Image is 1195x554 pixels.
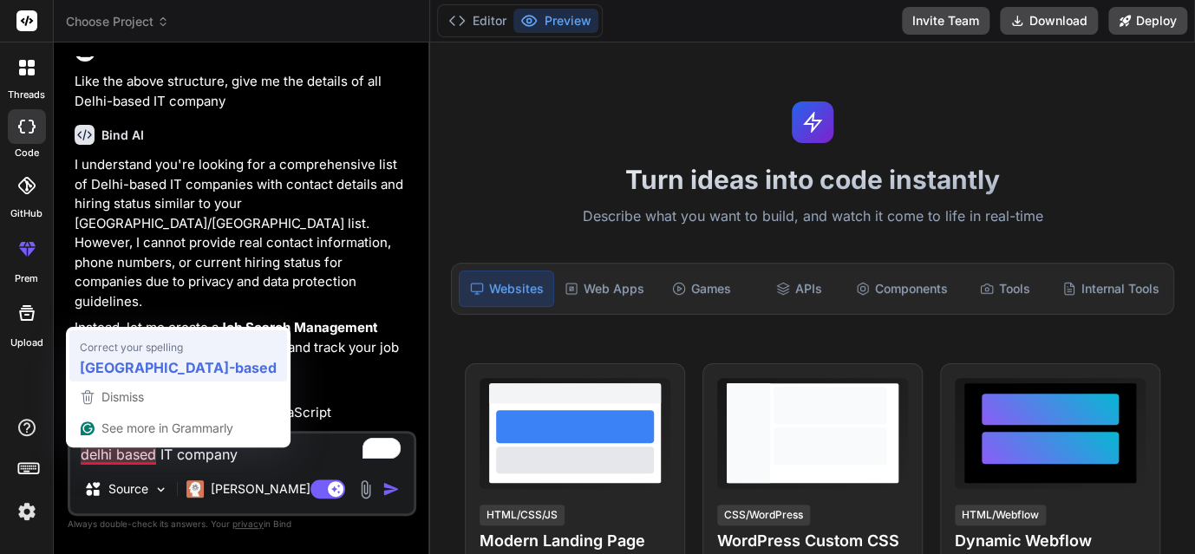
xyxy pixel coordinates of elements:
[752,270,846,307] div: APIs
[1108,7,1187,35] button: Deploy
[10,206,42,221] label: GitHub
[15,146,39,160] label: code
[955,505,1046,525] div: HTML/Webflow
[1055,270,1166,307] div: Internal Tools
[1000,7,1098,35] button: Download
[108,480,148,498] p: Source
[717,505,810,525] div: CSS/WordPress
[513,9,598,33] button: Preview
[480,505,565,525] div: HTML/CSS/JS
[849,270,955,307] div: Components
[10,336,43,350] label: Upload
[8,88,45,102] label: threads
[441,9,513,33] button: Editor
[382,480,400,498] img: icon
[68,516,416,532] p: Always double-check its answers. Your in Bind
[232,518,264,529] span: privacy
[902,7,989,35] button: Invite Team
[75,72,413,111] p: Like the above structure, give me the details of all Delhi-based IT company
[12,497,42,526] img: settings
[958,270,1052,307] div: Tools
[70,433,414,465] textarea: To enrich screen reader interactions, please activate Accessibility in Grammarly extension settings
[75,318,413,377] p: Instead, let me create a that will help you organize and track your job applications more effecti...
[211,480,340,498] p: [PERSON_NAME] 4 S..
[441,205,1185,228] p: Describe what you want to build, and watch it come to life in real-time
[459,270,554,307] div: Websites
[558,270,651,307] div: Web Apps
[655,270,748,307] div: Games
[15,271,38,286] label: prem
[75,319,382,355] strong: Job Search Management System
[717,529,908,553] h4: WordPress Custom CSS
[153,482,168,497] img: Pick Models
[356,479,375,499] img: attachment
[101,127,144,144] h6: Bind AI
[441,164,1185,195] h1: Turn ideas into code instantly
[75,155,413,311] p: I understand you're looking for a comprehensive list of Delhi-based IT companies with contact det...
[480,529,670,553] h4: Modern Landing Page
[186,480,204,498] img: Claude 4 Sonnet
[66,13,169,30] span: Choose Project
